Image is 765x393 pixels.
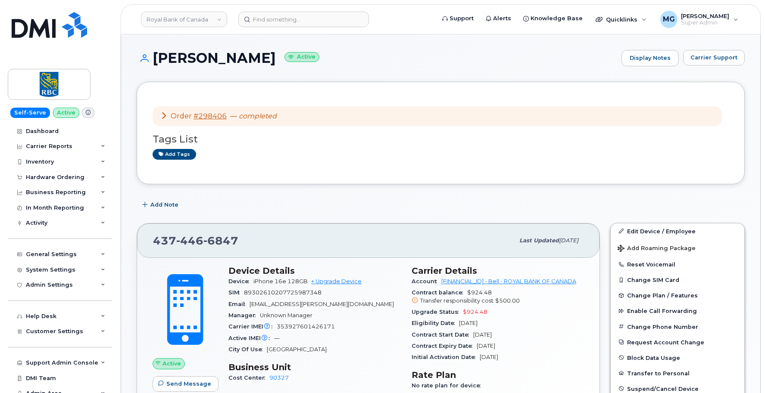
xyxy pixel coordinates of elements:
span: Add Roaming Package [618,245,696,253]
span: Send Message [166,380,211,388]
a: Add tags [153,149,196,160]
span: Account [412,278,441,285]
button: Change Phone Number [611,319,744,334]
span: Active [162,359,181,368]
span: Contract Expiry Date [412,343,477,349]
span: City Of Use [228,346,267,353]
a: Display Notes [621,50,679,66]
span: Active IMEI [228,335,274,341]
button: Carrier Support [683,50,745,65]
a: 90327 [269,374,289,381]
span: [DATE] [473,331,492,338]
small: Active [284,52,319,62]
span: Device [228,278,253,285]
span: $924.48 [412,289,584,305]
span: [DATE] [477,343,495,349]
span: No rate plan for device [412,382,485,389]
span: iPhone 16e 128GB [253,278,308,285]
span: Enable Call Forwarding [627,308,697,314]
span: Cost Center [228,374,269,381]
button: Send Message [153,376,219,392]
button: Request Account Change [611,334,744,350]
button: Add Roaming Package [611,239,744,257]
span: Carrier Support [690,53,737,62]
span: Contract balance [412,289,467,296]
span: Manager [228,312,260,319]
span: [DATE] [459,320,478,326]
span: $924.48 [463,309,487,315]
button: Reset Voicemail [611,257,744,272]
button: Enable Call Forwarding [611,303,744,319]
a: #298406 [194,112,227,120]
button: Change Plan / Features [611,288,744,303]
h3: Carrier Details [412,266,584,276]
span: Transfer responsibility cost [420,297,493,304]
span: $500.00 [495,297,520,304]
a: [FINANCIAL_ID] - Bell - ROYAL BANK OF CANADA [441,278,576,285]
span: SIM [228,289,244,296]
span: [EMAIL_ADDRESS][PERSON_NAME][DOMAIN_NAME] [250,301,394,307]
button: Add Note [137,197,186,213]
h3: Device Details [228,266,401,276]
a: + Upgrade Device [311,278,362,285]
span: Suspend/Cancel Device [627,385,699,392]
button: Transfer to Personal [611,365,744,381]
a: Edit Device / Employee [611,223,744,239]
h3: Rate Plan [412,370,584,380]
button: Block Data Usage [611,350,744,365]
span: Eligibility Date [412,320,459,326]
span: [DATE] [480,354,498,360]
span: Upgrade Status [412,309,463,315]
span: Email [228,301,250,307]
span: [DATE] [559,237,578,244]
span: 89302610207725987348 [244,289,322,296]
span: — [230,112,277,120]
span: Change Plan / Features [627,292,698,299]
span: — [274,335,280,341]
span: 446 [176,234,203,247]
span: Initial Activation Date [412,354,480,360]
span: 437 [153,234,238,247]
span: Contract Start Date [412,331,473,338]
h1: [PERSON_NAME] [137,50,617,65]
button: Change SIM Card [611,272,744,288]
span: [GEOGRAPHIC_DATA] [267,346,327,353]
h3: Business Unit [228,362,401,372]
span: Add Note [150,201,178,209]
span: Last updated [519,237,559,244]
em: completed [239,112,277,120]
span: Order [171,112,192,120]
span: 6847 [203,234,238,247]
h3: Tags List [153,134,729,145]
span: 353927601426171 [277,323,335,330]
span: Carrier IMEI [228,323,277,330]
span: Unknown Manager [260,312,312,319]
